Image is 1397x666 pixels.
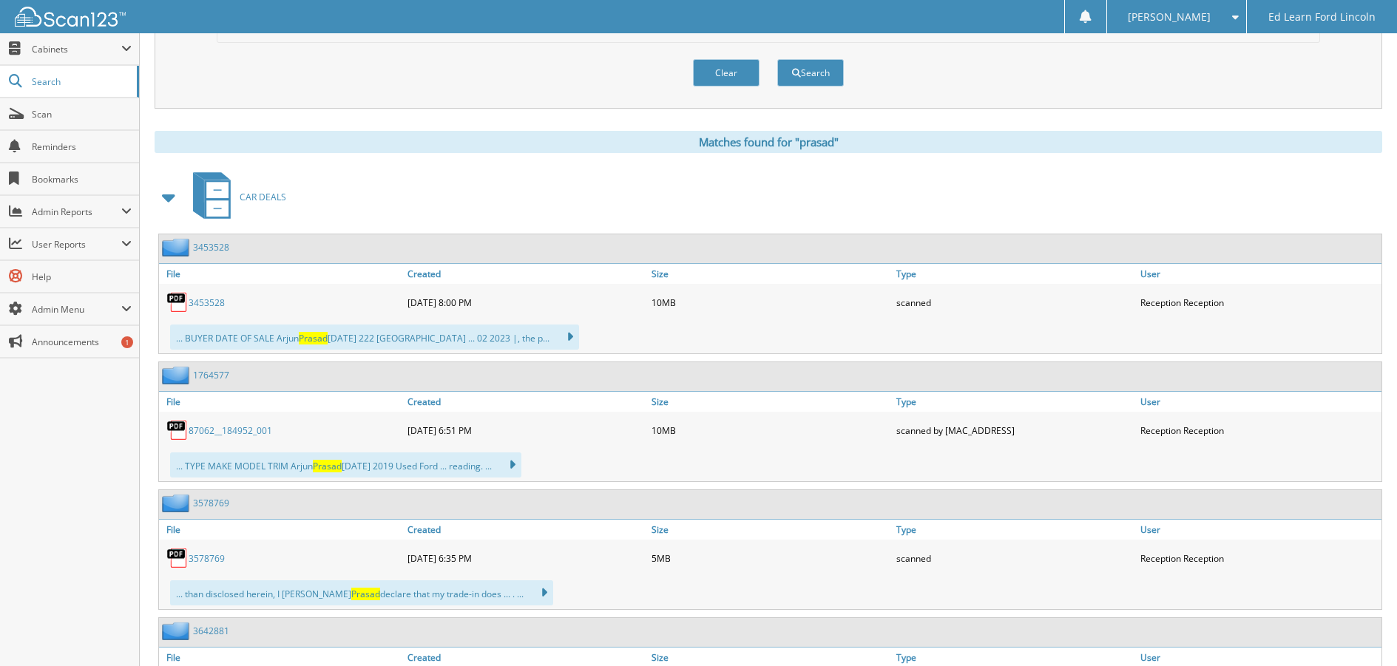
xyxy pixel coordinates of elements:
[893,520,1137,540] a: Type
[32,140,132,153] span: Reminders
[32,108,132,120] span: Scan
[1137,392,1381,412] a: User
[404,520,649,540] a: Created
[189,424,272,437] a: 87062__184952_001
[15,7,126,27] img: scan123-logo-white.svg
[162,238,193,256] img: folder2.png
[1137,288,1381,317] div: Reception Reception
[162,366,193,384] img: folder2.png
[32,173,132,186] span: Bookmarks
[648,520,893,540] a: Size
[893,392,1137,412] a: Type
[170,324,579,350] div: ... BUYER DATE OF SALE Arjun [DATE] 222 [GEOGRAPHIC_DATA] ... 02 2023 |, the p...
[32,238,121,251] span: User Reports
[32,75,129,88] span: Search
[121,336,133,348] div: 1
[159,264,404,284] a: File
[648,543,893,573] div: 5MB
[32,271,132,283] span: Help
[404,543,649,573] div: [DATE] 6:35 PM
[351,588,380,600] span: Prasad
[893,415,1137,445] div: scanned by [MAC_ADDRESS]
[189,296,225,309] a: 3453528
[170,452,521,478] div: ... TYPE MAKE MODEL TRIM Arjun [DATE] 2019 Used Ford ... reading. ...
[170,580,553,605] div: ... than disclosed herein, I [PERSON_NAME] declare that my trade-in does ... . ...
[648,288,893,317] div: 10MB
[166,419,189,441] img: PDF.png
[240,191,286,203] span: CAR DEALS
[162,494,193,512] img: folder2.png
[404,288,649,317] div: [DATE] 8:00 PM
[648,415,893,445] div: 10MB
[1137,520,1381,540] a: User
[299,332,328,344] span: Prasad
[159,392,404,412] a: File
[32,336,132,348] span: Announcements
[1137,415,1381,445] div: Reception Reception
[1268,13,1376,21] span: Ed Learn Ford Lincoln
[32,205,121,218] span: Admin Reports
[893,288,1137,317] div: scanned
[193,369,229,381] a: 1764577
[159,520,404,540] a: File
[1137,543,1381,573] div: Reception Reception
[162,622,193,640] img: folder2.png
[648,392,893,412] a: Size
[1128,13,1211,21] span: [PERSON_NAME]
[404,415,649,445] div: [DATE] 6:51 PM
[313,460,342,472] span: Prasad
[166,547,189,569] img: PDF.png
[193,497,229,509] a: 3578769
[893,264,1137,284] a: Type
[404,264,649,284] a: Created
[193,241,229,254] a: 3453528
[648,264,893,284] a: Size
[189,552,225,565] a: 3578769
[404,392,649,412] a: Created
[893,543,1137,573] div: scanned
[32,303,121,316] span: Admin Menu
[32,43,121,55] span: Cabinets
[184,168,286,226] a: CAR DEALS
[1137,264,1381,284] a: User
[193,625,229,637] a: 3642881
[166,291,189,313] img: PDF.png
[693,59,760,86] button: Clear
[777,59,844,86] button: Search
[155,131,1382,153] div: Matches found for "prasad"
